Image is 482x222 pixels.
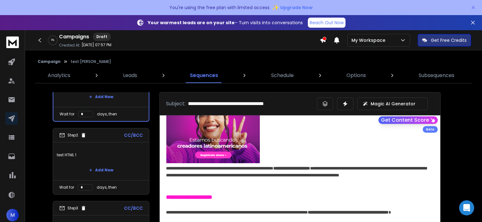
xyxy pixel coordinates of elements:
[186,68,222,83] a: Sequences
[97,185,117,190] p: days, then
[59,132,86,138] div: Step 2
[271,72,294,79] p: Schedule
[267,68,297,83] a: Schedule
[346,72,366,79] p: Options
[148,19,303,26] p: – Turn visits into conversations
[123,72,137,79] p: Leads
[415,68,458,83] a: Subsequences
[166,100,185,108] p: Subject:
[124,205,143,211] p: CC/BCC
[59,185,74,190] p: Wait for
[357,97,428,110] button: Magic AI Generator
[169,4,270,11] p: You're using the free plan with limited access
[459,200,474,215] div: Open Intercom Messenger
[431,37,467,43] p: Get Free Credits
[59,205,86,211] div: Step 3
[418,34,471,47] button: Get Free Credits
[84,91,118,103] button: Add New
[59,33,89,41] h1: Campaigns
[93,33,111,41] div: Draft
[280,4,313,11] span: Upgrade Now
[6,209,19,221] button: M
[44,68,74,83] a: Analytics
[343,68,370,83] a: Options
[419,72,454,79] p: Subsequences
[308,18,345,28] a: Reach Out Now
[371,101,415,107] p: Magic AI Generator
[48,72,70,79] p: Analytics
[38,59,61,64] button: Campaign
[423,126,438,133] div: Beta
[84,164,118,176] button: Add New
[60,112,74,117] p: Wait for
[71,59,111,64] p: test [PERSON_NAME]
[53,128,149,195] li: Step2CC/BCCtest HTML 1Add NewWait fordays, then
[59,43,80,48] p: Created At:
[310,19,344,26] p: Reach Out Now
[148,19,235,26] strong: Your warmest leads are on your site
[190,72,218,79] p: Sequences
[82,42,111,47] p: [DATE] 07:57 PM
[124,132,143,138] p: CC/BCC
[272,3,279,12] span: ✨
[272,1,313,14] button: ✨Upgrade Now
[57,146,145,164] p: test HTML 1
[119,68,141,83] a: Leads
[97,112,117,117] p: days, then
[351,37,388,43] p: My Workspace
[6,36,19,48] img: logo
[378,116,438,124] button: Get Content Score
[51,38,54,42] p: 0 %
